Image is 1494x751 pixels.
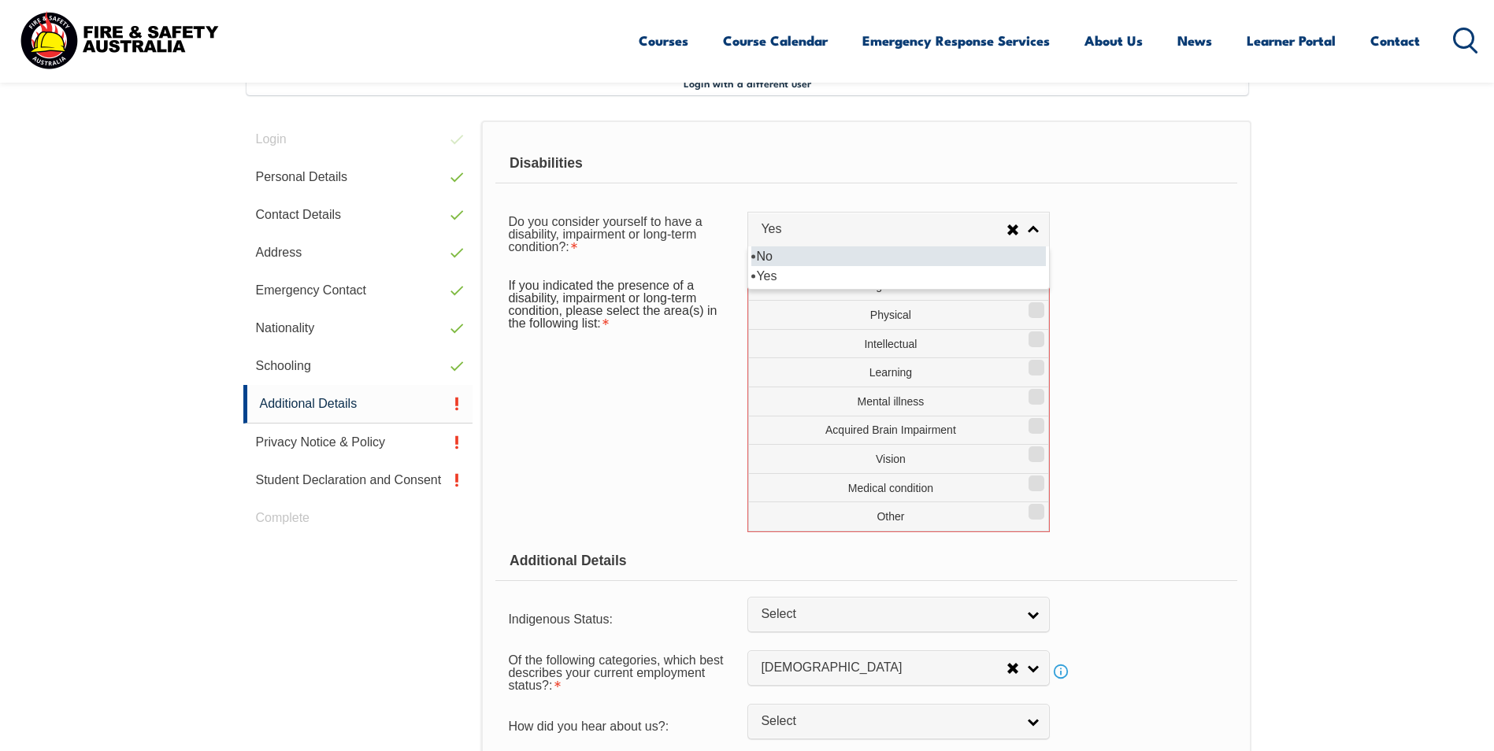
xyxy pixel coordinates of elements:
a: About Us [1084,20,1143,61]
a: Privacy Notice & Policy [243,424,473,461]
span: Of the following categories, which best describes your current employment status?: [508,653,723,692]
a: Emergency Contact [243,272,473,309]
a: Additional Details [243,385,473,424]
span: Do you consider yourself to have a disability, impairment or long-term condition?: [508,215,702,253]
a: Student Declaration and Consent [243,461,473,499]
a: Emergency Response Services [862,20,1050,61]
label: Learning [748,357,1049,387]
a: Contact [1370,20,1420,61]
a: News [1177,20,1212,61]
span: Indigenous Status: [508,612,613,626]
label: Other [748,501,1049,531]
div: Do you consider yourself to have a disability, impairment or long-term condition? is required. [495,205,747,261]
div: Disabilities [495,144,1236,183]
a: Address [243,234,473,272]
a: Contact Details [243,196,473,234]
a: Nationality [243,309,473,347]
label: Acquired Brain Impairment [748,416,1049,445]
li: No [751,246,1046,266]
label: Medical condition [748,473,1049,502]
a: Course Calendar [723,20,828,61]
span: Yes [761,221,1007,238]
span: How did you hear about us?: [508,720,669,733]
li: Yes [751,266,1046,286]
span: Select [761,713,1016,730]
label: Vision [748,444,1049,473]
a: Schooling [243,347,473,385]
div: If you indicated the presence of a disability, impairment or long-term condition, please select t... [495,271,747,339]
div: Additional Details [495,542,1236,581]
label: Intellectual [748,329,1049,358]
span: [DEMOGRAPHIC_DATA] [761,660,1007,676]
span: Select [761,606,1016,623]
label: Physical [748,300,1049,329]
a: Learner Portal [1247,20,1336,61]
label: Mental illness [748,387,1049,416]
a: Courses [639,20,688,61]
a: Personal Details [243,158,473,196]
span: Login with a different user [684,76,811,89]
a: Info [1050,660,1072,683]
div: Of the following categories, which best describes your current employment status? is required. [495,643,747,700]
